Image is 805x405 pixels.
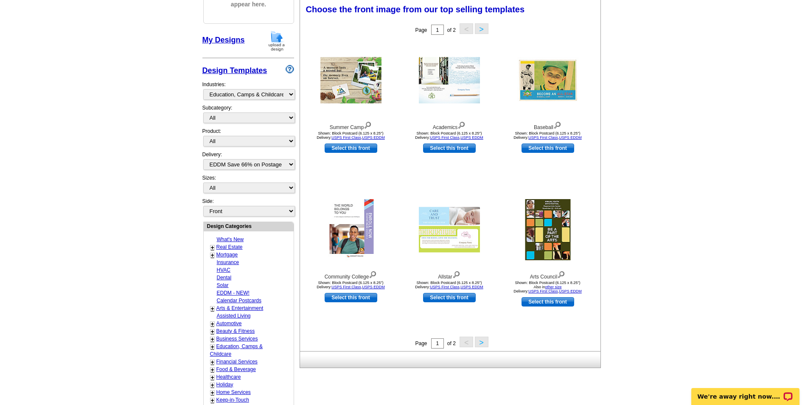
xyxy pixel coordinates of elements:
[501,281,595,293] div: Shown: Block Postcard (6.125 x 8.25") Delivery: ,
[364,120,372,129] img: view design details
[522,143,574,153] a: use this design
[447,340,456,346] span: of 2
[211,366,214,373] a: +
[460,135,483,140] a: USPS EDDM
[686,378,805,405] iframe: LiveChat chat widget
[403,120,496,131] div: Academics
[211,321,214,327] a: +
[419,57,480,104] img: Academics
[210,343,263,357] a: Education, Camps & Childcare
[217,267,230,273] a: HVAC
[216,244,243,250] a: Real Estate
[501,131,595,140] div: Shown: Block Postcard (6.125 x 8.25") Delivery: ,
[528,135,558,140] a: USPS First Class
[557,269,565,278] img: view design details
[362,285,385,289] a: USPS EDDM
[460,23,473,34] button: <
[501,269,595,281] div: Arts Council
[216,321,242,326] a: Automotive
[430,135,460,140] a: USPS First Class
[559,289,582,293] a: USPS EDDM
[211,382,214,388] a: +
[430,285,460,289] a: USPS First Class
[216,252,238,258] a: Mortgage
[211,305,214,312] a: +
[419,207,480,253] img: Allstar
[202,197,294,217] div: Side:
[211,336,214,343] a: +
[211,389,214,396] a: +
[217,259,239,265] a: Insurance
[304,281,398,289] div: Shown: Block Postcard (6.125 x 8.25") Delivery: ,
[202,151,294,174] div: Delivery:
[202,66,267,75] a: Design Templates
[211,374,214,381] a: +
[306,5,525,14] span: Choose the front image from our top selling templates
[457,120,466,129] img: view design details
[403,131,496,140] div: Shown: Block Postcard (6.125 x 8.25") Delivery: ,
[202,76,294,104] div: Industries:
[415,340,427,346] span: Page
[528,289,558,293] a: USPS First Class
[217,275,232,281] a: Dental
[217,298,261,304] a: Calendar Postcards
[525,199,570,260] img: Arts Council
[216,336,258,342] a: Business Services
[304,131,398,140] div: Shown: Block Postcard (6.125 x 8.25") Delivery: ,
[325,293,377,302] a: use this design
[320,57,381,104] img: Summer Camp
[216,305,264,311] a: Arts & Entertainment
[553,120,561,129] img: view design details
[204,222,294,230] div: Design Categories
[325,143,377,153] a: use this design
[217,236,244,242] a: What's New
[403,281,496,289] div: Shown: Block Postcard (6.125 x 8.25") Delivery: ,
[447,27,456,33] span: of 2
[304,269,398,281] div: Community College
[216,328,255,334] a: Beauty & Fitness
[328,199,373,260] img: Community College
[460,285,483,289] a: USPS EDDM
[217,282,229,288] a: Solar
[517,57,578,104] img: Baseball
[286,65,294,73] img: design-wizard-help-icon.png
[304,120,398,131] div: Summer Camp
[362,135,385,140] a: USPS EDDM
[475,337,488,347] button: >
[217,290,250,296] a: EDDM - NEW!
[216,359,258,365] a: Financial Services
[533,285,561,289] span: Also in
[211,252,214,259] a: +
[202,127,294,151] div: Product:
[202,36,245,44] a: My Designs
[211,397,214,404] a: +
[452,269,460,278] img: view design details
[211,343,214,350] a: +
[501,120,595,131] div: Baseball
[475,23,488,34] button: >
[211,244,214,251] a: +
[545,285,561,289] a: other size
[216,382,233,388] a: Holiday
[216,397,249,403] a: Keep-in-Touch
[202,104,294,127] div: Subcategory:
[415,27,427,33] span: Page
[216,366,256,372] a: Food & Beverage
[216,389,251,395] a: Home Services
[423,143,476,153] a: use this design
[331,285,361,289] a: USPS First Class
[559,135,582,140] a: USPS EDDM
[403,269,496,281] div: Allstar
[202,174,294,197] div: Sizes:
[460,337,473,347] button: <
[211,359,214,366] a: +
[216,374,241,380] a: Healthcare
[211,328,214,335] a: +
[217,313,251,319] a: Assisted Living
[423,293,476,302] a: use this design
[266,30,288,52] img: upload-design
[522,297,574,307] a: use this design
[331,135,361,140] a: USPS First Class
[369,269,377,278] img: view design details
